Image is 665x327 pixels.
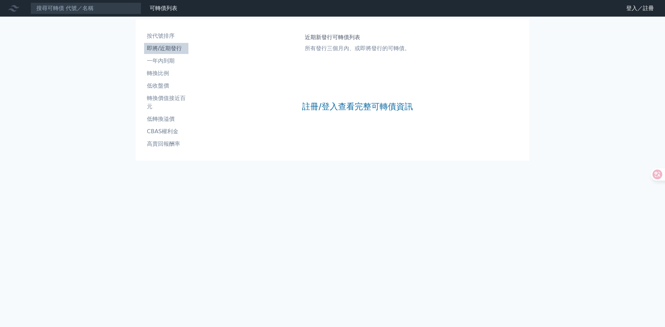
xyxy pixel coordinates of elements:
li: 高賣回報酬率 [144,140,188,148]
a: 高賣回報酬率 [144,138,188,149]
li: 按代號排序 [144,32,188,40]
li: 低轉換溢價 [144,115,188,123]
h1: 近期新發行可轉債列表 [305,33,410,42]
li: 轉換比例 [144,69,188,78]
a: 可轉債列表 [150,5,177,11]
input: 搜尋可轉債 代號／名稱 [30,2,141,14]
p: 所有發行三個月內、或即將發行的可轉債。 [305,44,410,53]
li: 轉換價值接近百元 [144,94,188,111]
a: 低收盤價 [144,80,188,91]
a: 一年內到期 [144,55,188,66]
a: 轉換價值接近百元 [144,93,188,112]
li: 即將/近期發行 [144,44,188,53]
a: 註冊/登入查看完整可轉債資訊 [302,101,413,112]
li: 一年內到期 [144,57,188,65]
li: CBAS權利金 [144,127,188,136]
li: 低收盤價 [144,82,188,90]
a: 轉換比例 [144,68,188,79]
a: CBAS權利金 [144,126,188,137]
a: 低轉換溢價 [144,113,188,125]
a: 即將/近期發行 [144,43,188,54]
a: 按代號排序 [144,30,188,42]
a: 登入／註冊 [621,3,659,14]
